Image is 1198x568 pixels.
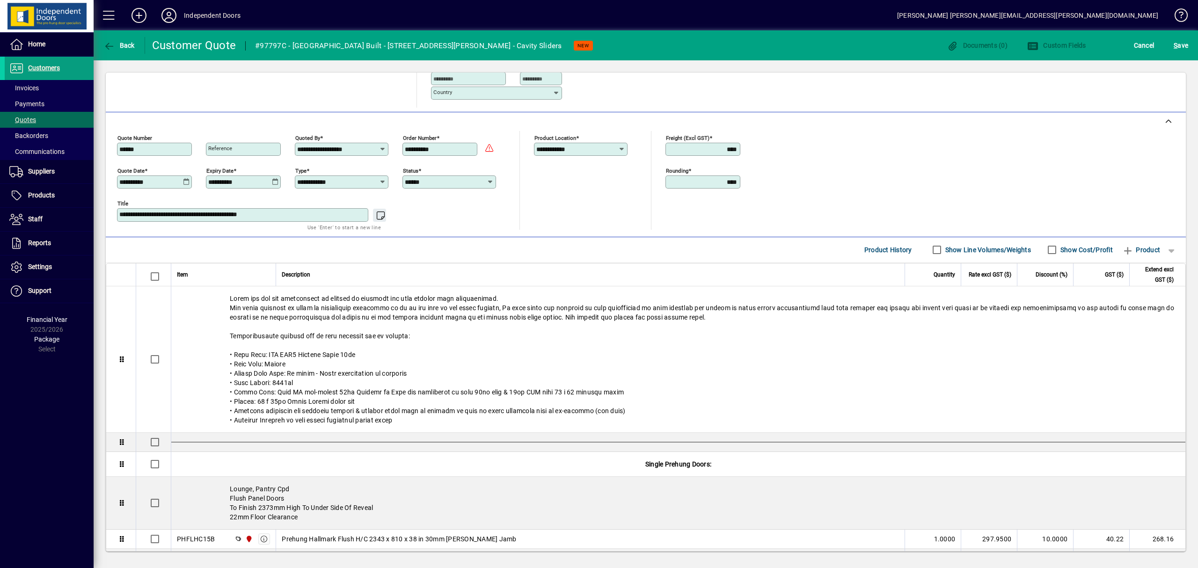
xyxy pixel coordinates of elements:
[154,7,184,24] button: Profile
[5,208,94,231] a: Staff
[934,269,955,280] span: Quantity
[1171,37,1191,54] button: Save
[1129,549,1185,568] td: 268.16
[5,80,94,96] a: Invoices
[577,43,589,49] span: NEW
[255,38,562,53] div: #97797C - [GEOGRAPHIC_DATA] Built - [STREET_ADDRESS][PERSON_NAME] - Cavity Sliders
[152,38,236,53] div: Customer Quote
[403,167,418,174] mat-label: Status
[9,100,44,108] span: Payments
[403,134,437,141] mat-label: Order number
[967,534,1011,544] div: 297.9500
[34,335,59,343] span: Package
[282,534,516,544] span: Prehung Hallmark Flush H/C 2343 x 810 x 38 in 30mm [PERSON_NAME] Jamb
[1025,37,1088,54] button: Custom Fields
[5,232,94,255] a: Reports
[1059,245,1113,255] label: Show Cost/Profit
[5,33,94,56] a: Home
[897,8,1158,23] div: [PERSON_NAME] [PERSON_NAME][EMAIL_ADDRESS][PERSON_NAME][DOMAIN_NAME]
[101,37,137,54] button: Back
[944,37,1010,54] button: Documents (0)
[1174,42,1177,49] span: S
[117,134,152,141] mat-label: Quote number
[177,269,188,280] span: Item
[295,134,320,141] mat-label: Quoted by
[28,64,60,72] span: Customers
[969,269,1011,280] span: Rate excl GST ($)
[9,132,48,139] span: Backorders
[28,215,43,223] span: Staff
[666,134,709,141] mat-label: Freight (excl GST)
[1132,37,1157,54] button: Cancel
[433,89,452,95] mat-label: Country
[177,534,215,544] div: PHFLHC15B
[28,287,51,294] span: Support
[1134,38,1154,53] span: Cancel
[171,477,1185,529] div: Lounge, Pantry Cpd Flush Panel Doors To Finish 2373mm High To Under Side Of Reveal 22mm Floor Cle...
[534,134,576,141] mat-label: Product location
[1135,264,1174,285] span: Extend excl GST ($)
[117,167,145,174] mat-label: Quote date
[5,128,94,144] a: Backorders
[117,200,128,206] mat-label: Title
[28,263,52,270] span: Settings
[5,279,94,303] a: Support
[184,8,241,23] div: Independent Doors
[208,145,232,152] mat-label: Reference
[1036,269,1067,280] span: Discount (%)
[1174,38,1188,53] span: ave
[28,40,45,48] span: Home
[1122,242,1160,257] span: Product
[171,452,1185,476] div: Single Prehung Doors:
[1129,530,1185,549] td: 268.16
[5,144,94,160] a: Communications
[1017,530,1073,549] td: 10.0000
[307,222,381,233] mat-hint: Use 'Enter' to start a new line
[295,167,307,174] mat-label: Type
[5,96,94,112] a: Payments
[1168,2,1186,32] a: Knowledge Base
[1017,549,1073,568] td: 10.0000
[861,241,916,258] button: Product History
[28,167,55,175] span: Suppliers
[171,286,1185,432] div: Lorem ips dol sit ametconsect ad elitsed do eiusmodt inc utla etdolor magn aliquaenimad. Min veni...
[9,84,39,92] span: Invoices
[666,167,688,174] mat-label: Rounding
[1027,42,1086,49] span: Custom Fields
[1073,530,1129,549] td: 40.22
[103,42,135,49] span: Back
[206,167,234,174] mat-label: Expiry date
[1105,269,1124,280] span: GST ($)
[27,316,67,323] span: Financial Year
[28,239,51,247] span: Reports
[943,245,1031,255] label: Show Line Volumes/Weights
[5,112,94,128] a: Quotes
[9,116,36,124] span: Quotes
[5,160,94,183] a: Suppliers
[5,255,94,279] a: Settings
[124,7,154,24] button: Add
[28,191,55,199] span: Products
[282,269,310,280] span: Description
[864,242,912,257] span: Product History
[934,534,956,544] span: 1.0000
[5,184,94,207] a: Products
[243,534,254,544] span: Christchurch
[947,42,1008,49] span: Documents (0)
[1073,549,1129,568] td: 40.22
[9,148,65,155] span: Communications
[1118,241,1165,258] button: Product
[94,37,145,54] app-page-header-button: Back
